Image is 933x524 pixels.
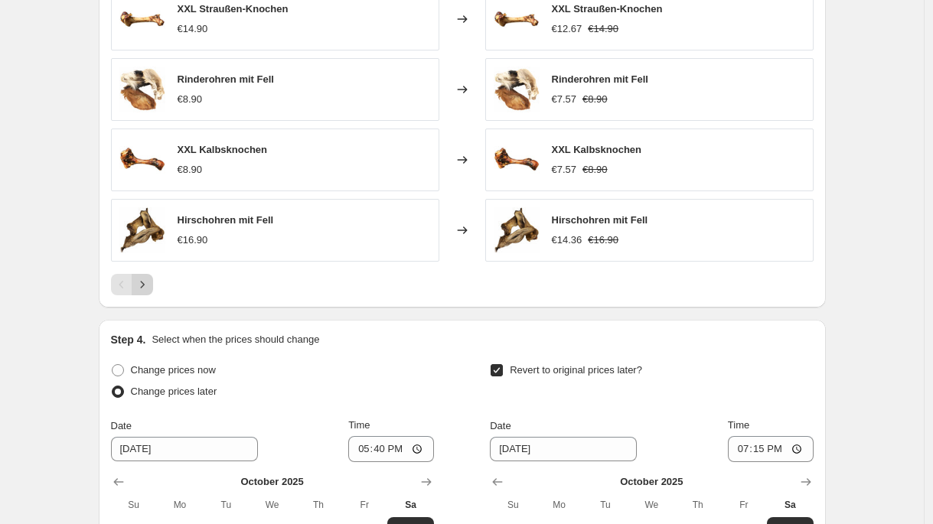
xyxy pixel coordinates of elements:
div: €14.36 [552,233,582,248]
th: Thursday [295,493,341,517]
th: Saturday [767,493,813,517]
span: Time [348,419,370,431]
th: Sunday [490,493,536,517]
span: Mo [543,499,576,511]
img: 9926_Product_80x.jpg [494,207,540,253]
span: Change prices later [131,386,217,397]
span: Fr [347,499,381,511]
th: Sunday [111,493,157,517]
span: XXL Kalbsknochen [178,144,268,155]
input: 10/4/2025 [111,437,258,461]
th: Wednesday [628,493,674,517]
input: 12:00 [348,436,434,462]
span: Fr [727,499,761,511]
div: €8.90 [178,92,203,107]
button: Next [132,274,153,295]
strike: €14.90 [588,21,618,37]
th: Wednesday [249,493,295,517]
input: 10/4/2025 [490,437,637,461]
span: Mo [163,499,197,511]
img: 10025_Product_80x.jpg [494,137,540,183]
th: Friday [341,493,387,517]
span: Rinderohren mit Fell [552,73,648,85]
h2: Step 4. [111,332,146,347]
button: Show previous month, September 2025 [108,471,129,493]
th: Monday [537,493,582,517]
span: Th [302,499,335,511]
strike: €16.90 [588,233,618,248]
th: Friday [721,493,767,517]
p: Select when the prices should change [152,332,319,347]
span: Tu [589,499,622,511]
span: Sa [393,499,427,511]
span: XXL Kalbsknochen [552,144,642,155]
span: Rinderohren mit Fell [178,73,274,85]
span: Revert to original prices later? [510,364,642,376]
span: Hirschohren mit Fell [178,214,274,226]
button: Show next month, November 2025 [795,471,817,493]
span: Sa [773,499,807,511]
button: Show previous month, September 2025 [487,471,508,493]
th: Tuesday [582,493,628,517]
th: Tuesday [203,493,249,517]
nav: Pagination [111,274,153,295]
strike: €8.90 [582,162,608,177]
div: €14.90 [178,21,208,37]
span: XXL Straußen-Knochen [178,3,289,15]
img: 10025_Product_80x.jpg [119,137,165,183]
button: Show next month, November 2025 [416,471,437,493]
img: 9900_Product_80x.jpg [119,67,165,112]
span: Time [728,419,749,431]
div: €8.90 [178,162,203,177]
input: 12:00 [728,436,814,462]
div: €7.57 [552,92,577,107]
span: XXL Straußen-Knochen [552,3,663,15]
span: Su [117,499,151,511]
th: Thursday [674,493,720,517]
th: Saturday [387,493,433,517]
strike: €8.90 [582,92,608,107]
span: Su [496,499,530,511]
div: €12.67 [552,21,582,37]
span: Date [490,420,511,431]
span: We [635,499,668,511]
span: Th [680,499,714,511]
span: Change prices now [131,364,216,376]
th: Monday [157,493,203,517]
img: 9900_Product_80x.jpg [494,67,540,112]
img: 9926_Product_80x.jpg [119,207,165,253]
span: Date [111,420,132,431]
span: Tu [209,499,243,511]
div: €7.57 [552,162,577,177]
div: €16.90 [178,233,208,248]
span: We [255,499,289,511]
span: Hirschohren mit Fell [552,214,648,226]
